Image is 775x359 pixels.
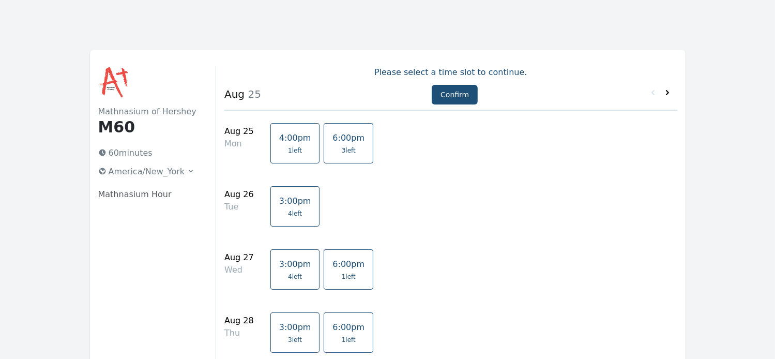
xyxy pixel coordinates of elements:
span: 4 left [288,273,302,281]
div: Aug 27 [224,251,254,264]
span: 6:00pm [332,259,364,269]
span: 3 left [342,146,356,155]
div: Aug 28 [224,315,254,327]
span: 3:00pm [279,322,311,332]
span: 3 left [288,336,302,344]
div: Aug 26 [224,188,254,201]
strong: Aug [224,88,245,100]
div: Aug 25 [224,125,254,138]
button: America/New_York [94,163,200,180]
span: 3:00pm [279,196,311,206]
span: 6:00pm [332,322,364,332]
span: 25 [245,88,261,100]
p: 60 minutes [94,145,200,161]
p: Please select a time slot to continue. [224,66,677,79]
div: Mon [224,138,254,150]
div: Wed [224,264,254,276]
h1: M60 [98,118,200,137]
p: Mathnasium Hour [98,188,200,201]
span: 4:00pm [279,133,311,143]
img: Mathnasium of Hershey [98,66,131,99]
span: 4 left [288,210,302,218]
span: 1 left [342,336,356,344]
span: 1 left [288,146,302,155]
button: Confirm [432,85,478,104]
span: 1 left [342,273,356,281]
span: 6:00pm [332,133,364,143]
div: Thu [224,327,254,339]
span: 3:00pm [279,259,311,269]
h2: Mathnasium of Hershey [98,106,200,118]
div: Tue [224,201,254,213]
